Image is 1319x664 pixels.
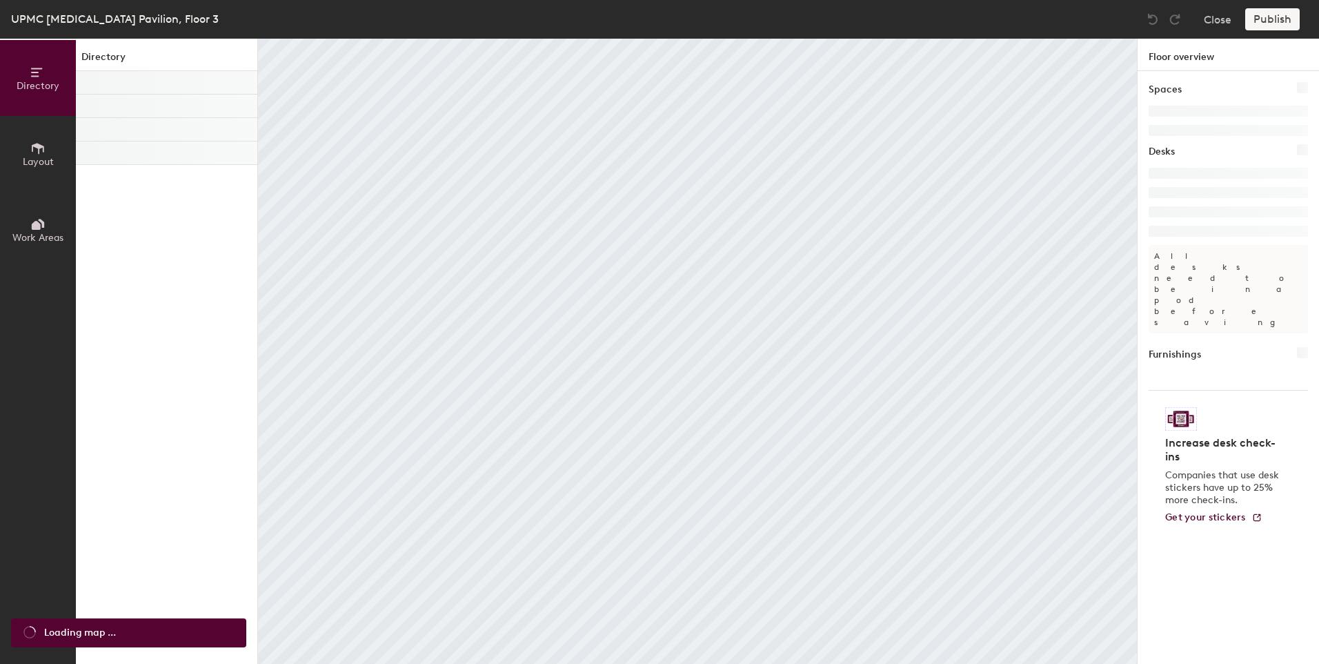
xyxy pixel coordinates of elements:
[1165,436,1283,464] h4: Increase desk check-ins
[1146,12,1160,26] img: Undo
[1149,144,1175,159] h1: Desks
[23,156,54,168] span: Layout
[1138,39,1319,71] h1: Floor overview
[1149,347,1201,362] h1: Furnishings
[1204,8,1231,30] button: Close
[1165,511,1246,523] span: Get your stickers
[76,50,257,71] h1: Directory
[1165,512,1262,524] a: Get your stickers
[258,39,1137,664] canvas: Map
[11,10,219,28] div: UPMC [MEDICAL_DATA] Pavilion, Floor 3
[44,625,116,641] span: Loading map ...
[17,80,59,92] span: Directory
[1165,407,1197,431] img: Sticker logo
[1165,469,1283,507] p: Companies that use desk stickers have up to 25% more check-ins.
[1149,82,1182,97] h1: Spaces
[1149,245,1308,333] p: All desks need to be in a pod before saving
[1168,12,1182,26] img: Redo
[12,232,63,244] span: Work Areas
